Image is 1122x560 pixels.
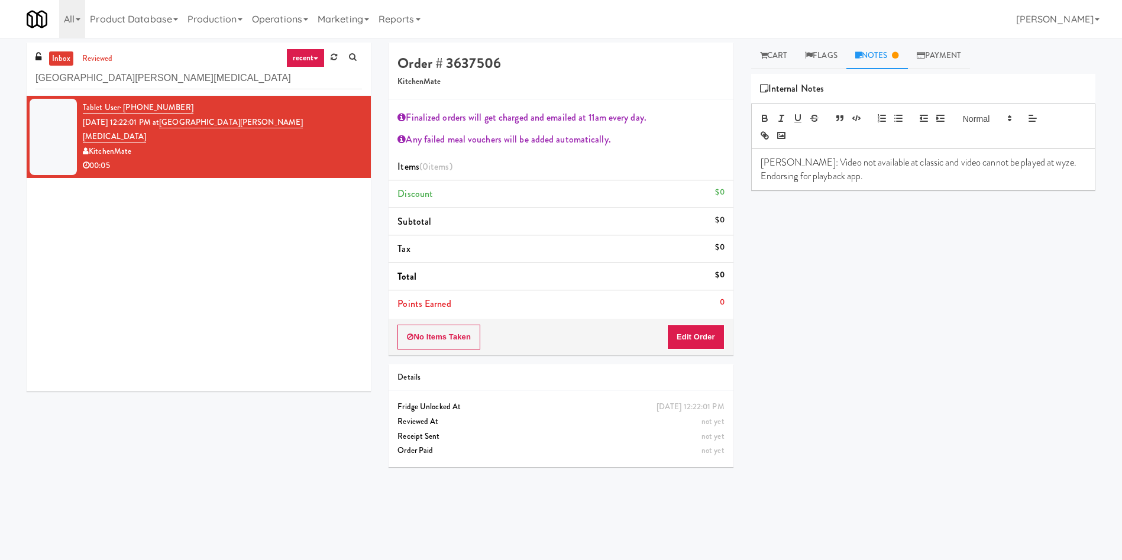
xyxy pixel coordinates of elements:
a: [GEOGRAPHIC_DATA][PERSON_NAME][MEDICAL_DATA] [83,116,303,143]
span: Points Earned [397,297,451,310]
div: Details [397,370,724,385]
a: inbox [49,51,73,66]
a: Flags [796,43,846,69]
span: Discount [397,187,433,200]
span: Tax [397,242,410,255]
div: $0 [715,213,724,228]
a: recent [286,48,325,67]
span: Subtotal [397,215,431,228]
h4: Order # 3637506 [397,56,724,71]
div: 00:05 [83,158,362,173]
span: not yet [701,445,725,456]
div: Reviewed At [397,415,724,429]
li: Tablet User· [PHONE_NUMBER][DATE] 12:22:01 PM at[GEOGRAPHIC_DATA][PERSON_NAME][MEDICAL_DATA]Kitch... [27,96,371,178]
a: Notes [846,43,908,69]
div: Any failed meal vouchers will be added automatically. [397,131,724,148]
div: [DATE] 12:22:01 PM [657,400,725,415]
span: Total [397,270,416,283]
a: Tablet User· [PHONE_NUMBER] [83,102,193,114]
input: Search vision orders [35,67,362,89]
span: Internal Notes [760,80,824,98]
a: Payment [908,43,971,69]
span: Items [397,160,452,173]
div: KitchenMate [83,144,362,159]
img: Micromart [27,9,47,30]
div: Fridge Unlocked At [397,400,724,415]
div: $0 [715,185,724,200]
span: not yet [701,416,725,427]
ng-pluralize: items [428,160,450,173]
span: · [PHONE_NUMBER] [119,102,193,113]
div: 0 [720,295,725,310]
p: [PERSON_NAME]: Video not available at classic and video cannot be played at wyze. Endorsing for p... [761,156,1086,183]
div: $0 [715,240,724,255]
button: Edit Order [667,325,725,349]
div: $0 [715,268,724,283]
span: [DATE] 12:22:01 PM at [83,116,159,128]
a: reviewed [79,51,116,66]
span: (0 ) [419,160,452,173]
span: not yet [701,430,725,442]
h5: KitchenMate [397,77,724,86]
div: Finalized orders will get charged and emailed at 11am every day. [397,109,724,127]
div: Order Paid [397,444,724,458]
a: Cart [751,43,797,69]
button: No Items Taken [397,325,480,349]
div: Receipt Sent [397,429,724,444]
